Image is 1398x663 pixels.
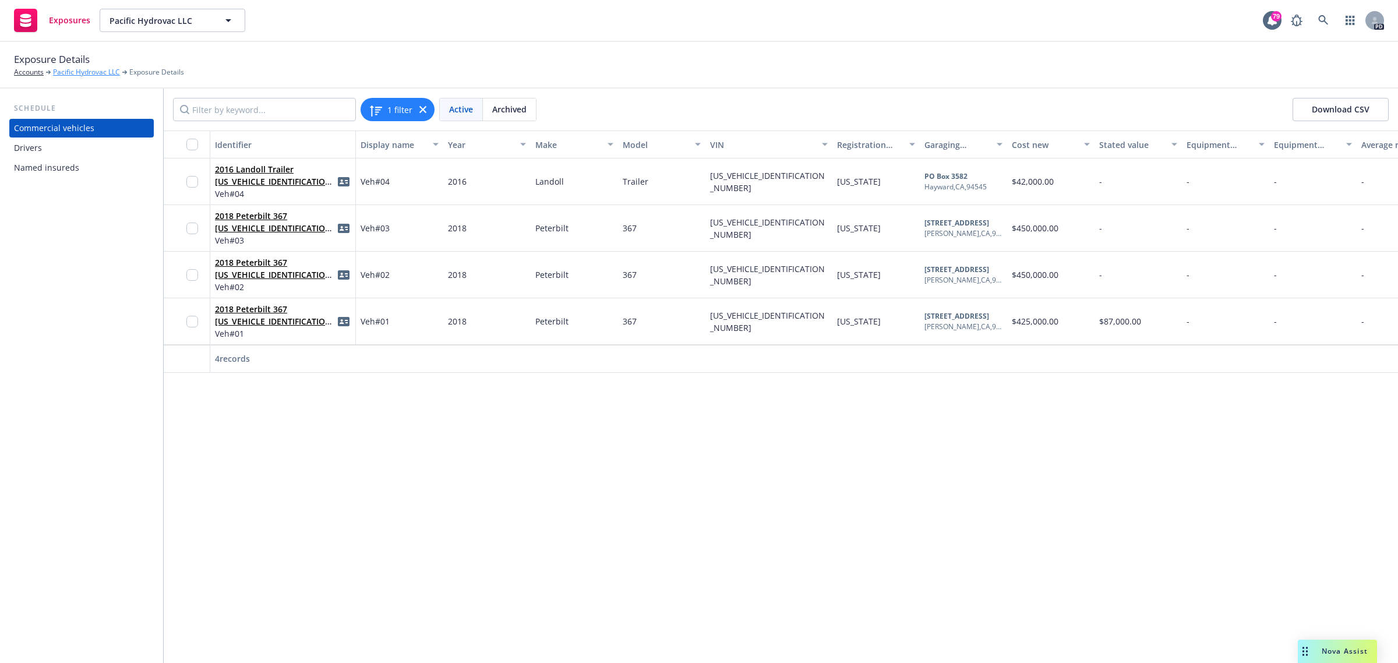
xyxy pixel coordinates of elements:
[361,269,390,281] span: Veh#02
[1339,9,1362,32] a: Switch app
[924,322,1002,332] div: [PERSON_NAME] , CA , 90221
[920,131,1007,158] button: Garaging address
[1187,139,1252,151] div: Equipment additions value
[361,315,390,327] span: Veh#01
[924,218,989,228] b: [STREET_ADDRESS]
[14,139,42,157] div: Drivers
[215,353,250,364] span: 4 records
[215,210,335,246] a: 2018 Peterbilt 367 [US_VEHICLE_IDENTIFICATION_NUMBER]
[14,158,79,177] div: Named insureds
[1361,176,1364,187] span: -
[924,265,989,274] b: [STREET_ADDRESS]
[535,316,569,327] span: Peterbilt
[710,310,825,333] span: [US_VEHICLE_IDENTIFICATION_NUMBER]
[215,163,337,188] span: 2016 Landoll Trailer [US_VEHICLE_IDENTIFICATION_NUMBER]
[215,327,337,340] span: Veh#01
[492,103,527,115] span: Archived
[924,275,1002,285] div: [PERSON_NAME] , CA , 90221
[215,304,335,339] a: 2018 Peterbilt 367 [US_VEHICLE_IDENTIFICATION_NUMBER]
[110,15,210,27] span: Pacific Hydrovac LLC
[215,139,351,151] div: Identifier
[1312,9,1335,32] a: Search
[448,269,467,280] span: 2018
[215,164,335,199] a: 2016 Landoll Trailer [US_VEHICLE_IDENTIFICATION_NUMBER]
[356,131,443,158] button: Display name
[832,131,920,158] button: Registration state
[186,176,198,188] input: Toggle Row Selected
[1187,176,1189,187] span: -
[186,316,198,327] input: Toggle Row Selected
[1187,269,1189,280] span: -
[215,234,337,246] span: Veh#03
[9,119,154,137] a: Commercial vehicles
[448,223,467,234] span: 2018
[1012,316,1058,327] span: $425,000.00
[215,256,337,281] span: 2018 Peterbilt 367 [US_VEHICLE_IDENTIFICATION_NUMBER]
[186,223,198,234] input: Toggle Row Selected
[186,269,198,281] input: Toggle Row Selected
[448,316,467,327] span: 2018
[337,175,351,189] a: idCard
[337,268,351,282] a: idCard
[1007,131,1095,158] button: Cost new
[361,175,390,188] span: Veh#04
[1361,316,1364,327] span: -
[9,4,95,37] a: Exposures
[387,104,412,116] span: 1 filter
[1012,139,1077,151] div: Cost new
[618,131,705,158] button: Model
[1099,176,1102,187] span: -
[448,139,513,151] div: Year
[9,139,154,157] a: Drivers
[215,188,337,200] span: Veh#04
[1274,223,1277,234] span: -
[535,139,601,151] div: Make
[448,176,467,187] span: 2016
[215,281,337,293] span: Veh#02
[1099,139,1164,151] div: Stated value
[1269,131,1357,158] button: Equipment additions description
[1361,269,1364,280] span: -
[710,139,815,151] div: VIN
[173,98,356,121] input: Filter by keyword...
[14,52,90,67] span: Exposure Details
[1274,316,1277,327] span: -
[53,67,120,77] a: Pacific Hydrovac LLC
[623,139,688,151] div: Model
[1099,269,1102,280] span: -
[215,257,335,292] a: 2018 Peterbilt 367 [US_VEHICLE_IDENTIFICATION_NUMBER]
[837,269,881,280] span: [US_STATE]
[361,139,426,151] div: Display name
[361,222,390,234] span: Veh#03
[337,221,351,235] a: idCard
[837,139,902,151] div: Registration state
[215,210,337,234] span: 2018 Peterbilt 367 [US_VEHICLE_IDENTIFICATION_NUMBER]
[1361,223,1364,234] span: -
[623,269,637,280] span: 367
[1271,9,1281,20] div: 79
[337,315,351,329] a: idCard
[837,176,881,187] span: [US_STATE]
[1095,131,1182,158] button: Stated value
[837,223,881,234] span: [US_STATE]
[1187,223,1189,234] span: -
[1182,131,1269,158] button: Equipment additions value
[531,131,618,158] button: Make
[924,139,990,151] div: Garaging address
[1298,640,1377,663] button: Nova Assist
[535,176,564,187] span: Landoll
[9,158,154,177] a: Named insureds
[1298,640,1312,663] div: Drag to move
[449,103,473,115] span: Active
[1322,646,1368,656] span: Nova Assist
[1099,316,1141,327] span: $87,000.00
[215,303,337,327] span: 2018 Peterbilt 367 [US_VEHICLE_IDENTIFICATION_NUMBER]
[9,103,154,114] div: Schedule
[924,182,987,192] div: Hayward , CA , 94545
[924,171,968,181] b: PO Box 3582
[1285,9,1308,32] a: Report a Bug
[1187,316,1189,327] span: -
